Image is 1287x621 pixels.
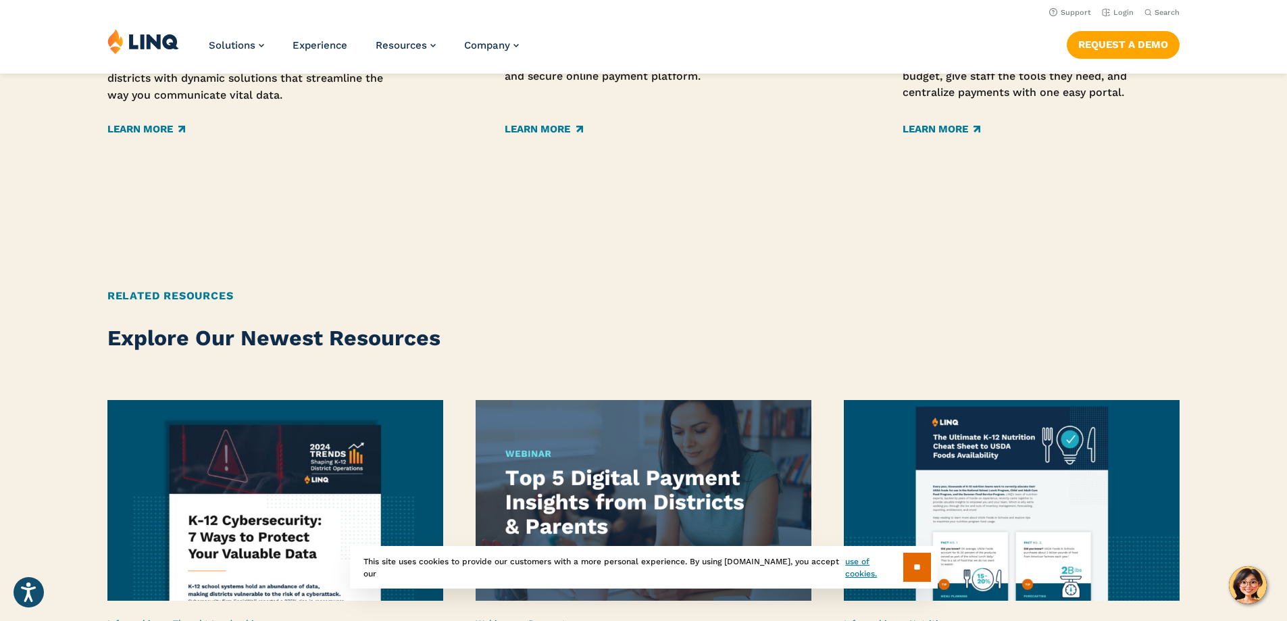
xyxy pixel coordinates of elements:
[1229,566,1267,604] button: Hello, have a question? Let’s chat.
[1155,8,1180,17] span: Search
[107,288,1180,304] h2: Related Resources
[107,54,384,103] p: Connect your state education agencies to K‑12 districts with dynamic solutions that streamline th...
[107,122,185,136] a: Learn More
[845,555,903,580] a: use of cookies.
[209,28,519,73] nav: Primary Navigation
[1049,8,1091,17] a: Support
[464,39,519,51] a: Company
[107,28,179,54] img: LINQ | K‑12 Software
[350,546,938,589] div: This site uses cookies to provide our customers with a more personal experience. By using [DOMAIN...
[505,122,582,136] a: Learn More
[903,122,980,136] a: Learn More
[376,39,436,51] a: Resources
[209,39,255,51] span: Solutions
[107,400,443,601] img: Cyber Security Handout Thumbnail
[1067,28,1180,58] nav: Button Navigation
[293,39,347,51] a: Experience
[464,39,510,51] span: Company
[844,400,1180,601] img: Ultimate K‑12 Nutrition cheat sheet to USDA Foods Availability
[476,400,811,601] img: 2024 Payments Report Webinar
[1144,7,1180,18] button: Open Search Bar
[376,39,427,51] span: Resources
[1067,31,1180,58] a: Request a Demo
[209,39,264,51] a: Solutions
[107,325,440,351] strong: Explore Our Newest Resources
[1102,8,1134,17] a: Login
